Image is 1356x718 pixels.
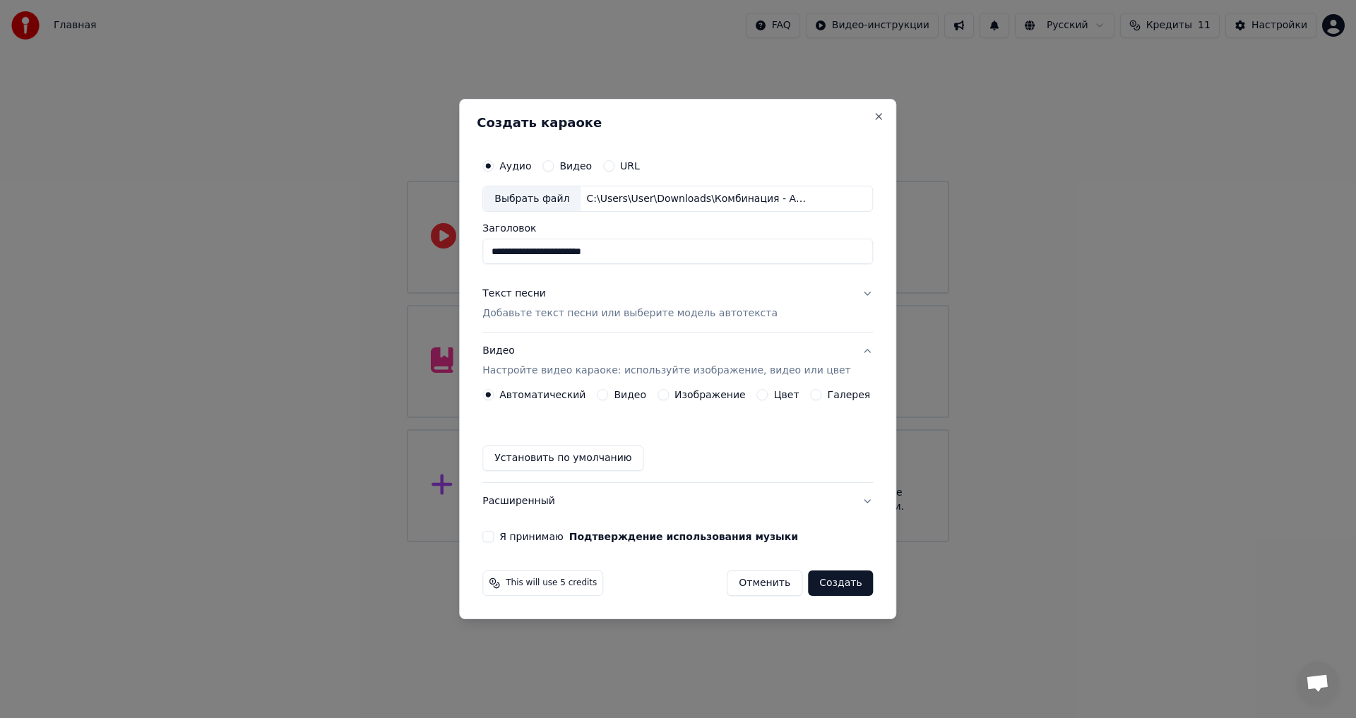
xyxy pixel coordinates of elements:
[482,307,778,321] p: Добавьте текст песни или выберите модель автотекста
[559,161,592,171] label: Видео
[482,345,850,378] div: Видео
[482,287,546,301] div: Текст песни
[477,116,879,129] h2: Создать караоке
[499,390,585,400] label: Автоматический
[483,186,581,212] div: Выбрать файл
[727,570,802,596] button: Отменить
[674,390,746,400] label: Изображение
[499,161,531,171] label: Аудио
[614,390,646,400] label: Видео
[569,532,798,542] button: Я принимаю
[506,578,597,589] span: This will use 5 credits
[482,389,873,482] div: ВидеоНастройте видео караоке: используйте изображение, видео или цвет
[581,192,821,206] div: C:\Users\User\Downloads\Комбинация - American Boy.mp3
[482,333,873,390] button: ВидеоНастройте видео караоке: используйте изображение, видео или цвет
[499,532,798,542] label: Я принимаю
[482,364,850,378] p: Настройте видео караоке: используйте изображение, видео или цвет
[808,570,873,596] button: Создать
[482,224,873,234] label: Заголовок
[482,483,873,520] button: Расширенный
[482,276,873,333] button: Текст песниДобавьте текст песни или выберите модель автотекста
[482,445,643,471] button: Установить по умолчанию
[620,161,640,171] label: URL
[774,390,799,400] label: Цвет
[828,390,871,400] label: Галерея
